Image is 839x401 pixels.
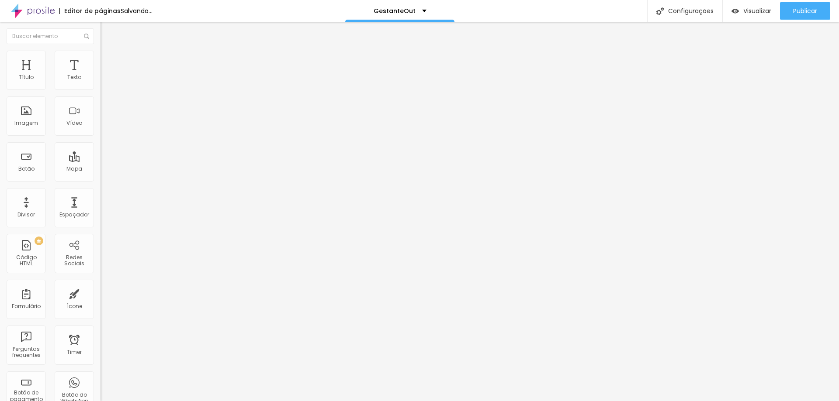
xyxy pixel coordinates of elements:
div: Timer [67,349,82,355]
div: Título [19,74,34,80]
span: Publicar [793,7,817,14]
div: Salvando... [121,8,153,14]
div: Ícone [67,303,82,309]
div: Vídeo [66,120,82,126]
div: Botão [18,166,35,172]
div: Redes Sociais [57,254,91,267]
iframe: Editor [101,22,839,401]
button: Publicar [780,2,830,20]
div: Formulário [12,303,41,309]
img: view-1.svg [732,7,739,15]
div: Perguntas frequentes [9,346,43,359]
div: Editor de páginas [59,8,121,14]
div: Mapa [66,166,82,172]
input: Buscar elemento [7,28,94,44]
div: Espaçador [59,212,89,218]
div: Divisor [17,212,35,218]
div: Código HTML [9,254,43,267]
div: Texto [67,74,81,80]
span: Visualizar [743,7,771,14]
p: GestanteOut [374,8,416,14]
img: Icone [84,34,89,39]
button: Visualizar [723,2,780,20]
div: Imagem [14,120,38,126]
img: Icone [656,7,664,15]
